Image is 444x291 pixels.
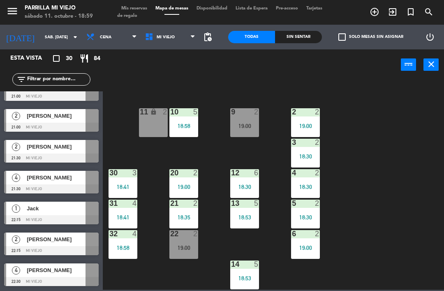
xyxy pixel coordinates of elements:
[291,184,320,190] div: 18:30
[12,143,20,151] span: 2
[100,35,111,40] span: Cena
[12,205,20,213] span: 1
[150,108,157,115] i: lock
[12,112,20,120] span: 2
[12,174,20,182] span: 4
[170,200,171,207] div: 21
[404,59,414,69] i: power_input
[170,230,171,237] div: 22
[401,58,416,71] button: power_input
[163,108,168,116] div: 2
[423,58,439,71] button: close
[16,74,26,84] i: filter_list
[315,230,320,237] div: 2
[370,7,379,17] i: add_circle_outline
[292,108,292,116] div: 2
[315,200,320,207] div: 2
[292,169,292,177] div: 4
[27,204,86,213] span: Jack
[231,6,272,11] span: Lista de Espera
[193,169,198,177] div: 2
[292,139,292,146] div: 3
[170,169,171,177] div: 20
[291,123,320,129] div: 19:00
[151,6,192,11] span: Mapa de mesas
[66,54,72,63] span: 30
[365,5,384,19] span: RESERVAR MESA
[157,35,175,40] span: Mi viejo
[388,7,398,17] i: exit_to_app
[338,33,346,41] span: check_box_outline_blank
[117,6,151,11] span: Mis reservas
[231,169,231,177] div: 12
[169,245,198,251] div: 19:00
[25,4,93,12] div: Parrilla Mi Viejo
[424,7,434,17] i: search
[6,5,18,20] button: menu
[51,54,61,63] i: crop_square
[230,184,259,190] div: 18:30
[27,266,86,275] span: [PERSON_NAME]
[169,123,198,129] div: 18:58
[231,200,231,207] div: 13
[231,261,231,268] div: 14
[292,200,292,207] div: 5
[12,235,20,244] span: 2
[254,169,259,177] div: 6
[193,200,198,207] div: 2
[228,31,275,43] div: Todas
[420,5,438,19] span: BUSCAR
[291,245,320,251] div: 19:00
[230,123,259,129] div: 19:00
[132,169,137,177] div: 3
[109,245,137,251] div: 18:58
[315,169,320,177] div: 2
[275,31,322,43] div: Sin sentar
[94,54,100,63] span: 84
[315,108,320,116] div: 2
[27,173,86,182] span: [PERSON_NAME]
[402,5,420,19] span: Reserva especial
[192,6,231,11] span: Disponibilidad
[254,200,259,207] div: 5
[6,5,18,17] i: menu
[25,12,93,21] div: sábado 11. octubre - 18:59
[384,5,402,19] span: WALK IN
[12,266,20,275] span: 4
[26,75,90,84] input: Filtrar por nombre...
[27,112,86,120] span: [PERSON_NAME]
[230,214,259,220] div: 18:53
[70,32,80,42] i: arrow_drop_down
[4,54,59,63] div: Esta vista
[292,230,292,237] div: 6
[272,6,302,11] span: Pre-acceso
[338,33,403,41] label: Solo mesas sin asignar
[27,142,86,151] span: [PERSON_NAME]
[132,200,137,207] div: 4
[132,230,137,237] div: 4
[193,108,198,116] div: 5
[315,139,320,146] div: 2
[231,108,231,116] div: 9
[169,214,198,220] div: 18:35
[426,59,436,69] i: close
[291,214,320,220] div: 18:30
[109,200,110,207] div: 31
[169,184,198,190] div: 19:00
[254,261,259,268] div: 5
[425,32,435,42] i: power_settings_new
[254,108,259,116] div: 2
[79,54,89,63] i: restaurant
[109,169,110,177] div: 30
[27,235,86,244] span: [PERSON_NAME]
[109,214,137,220] div: 18:41
[193,230,198,237] div: 2
[406,7,416,17] i: turned_in_not
[109,230,110,237] div: 32
[291,154,320,159] div: 18:30
[203,32,213,42] span: pending_actions
[230,275,259,281] div: 18:53
[109,184,137,190] div: 18:41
